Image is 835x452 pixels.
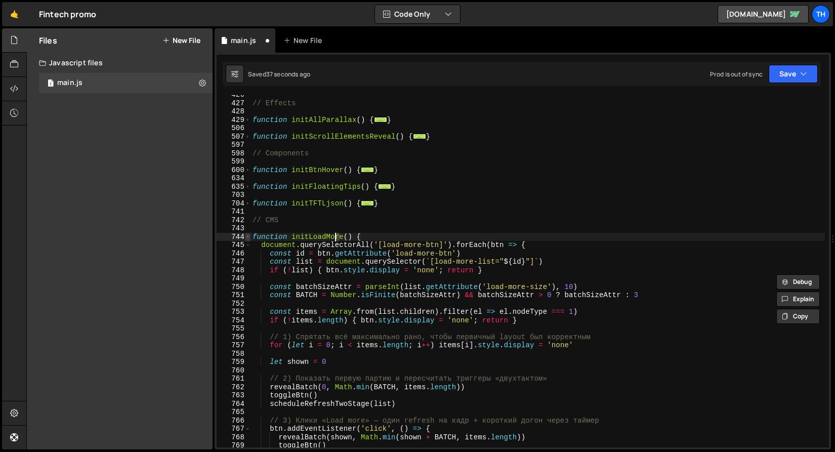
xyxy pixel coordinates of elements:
[217,316,251,325] div: 754
[361,167,374,172] span: ...
[776,292,820,307] button: Explain
[217,300,251,308] div: 752
[217,216,251,225] div: 742
[361,200,374,206] span: ...
[217,141,251,149] div: 597
[39,73,213,93] div: 16948/46441.js
[217,233,251,241] div: 744
[217,375,251,383] div: 761
[769,65,818,83] button: Save
[217,366,251,375] div: 760
[217,341,251,350] div: 757
[413,133,426,139] span: ...
[217,157,251,166] div: 599
[217,208,251,216] div: 741
[217,183,251,191] div: 635
[27,53,213,73] div: Javascript files
[375,5,460,23] button: Code Only
[718,5,809,23] a: [DOMAIN_NAME]
[217,124,251,133] div: 506
[217,258,251,266] div: 747
[217,199,251,208] div: 704
[217,274,251,283] div: 749
[248,70,310,78] div: Saved
[217,224,251,233] div: 743
[217,350,251,358] div: 758
[379,183,392,189] span: ...
[217,174,251,183] div: 634
[374,116,387,122] span: ...
[217,291,251,300] div: 751
[217,391,251,400] div: 763
[57,78,82,88] div: main.js
[217,433,251,442] div: 768
[217,116,251,125] div: 429
[217,149,251,158] div: 598
[39,8,96,20] div: Fintech promo
[217,441,251,450] div: 769
[217,99,251,108] div: 427
[776,274,820,290] button: Debug
[217,400,251,408] div: 764
[2,2,27,26] a: 🤙
[217,133,251,141] div: 507
[283,35,326,46] div: New File
[217,266,251,275] div: 748
[217,250,251,258] div: 746
[812,5,830,23] a: Th
[217,241,251,250] div: 745
[217,383,251,392] div: 762
[266,70,310,78] div: 37 seconds ago
[217,283,251,292] div: 750
[217,308,251,316] div: 753
[710,70,763,78] div: Prod is out of sync
[217,166,251,175] div: 600
[217,91,251,99] div: 426
[162,36,200,45] button: New File
[217,425,251,433] div: 767
[217,107,251,116] div: 428
[231,35,256,46] div: main.js
[776,309,820,324] button: Copy
[217,417,251,425] div: 766
[217,191,251,199] div: 703
[217,324,251,333] div: 755
[217,333,251,342] div: 756
[217,408,251,417] div: 765
[217,358,251,366] div: 759
[48,80,54,88] span: 1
